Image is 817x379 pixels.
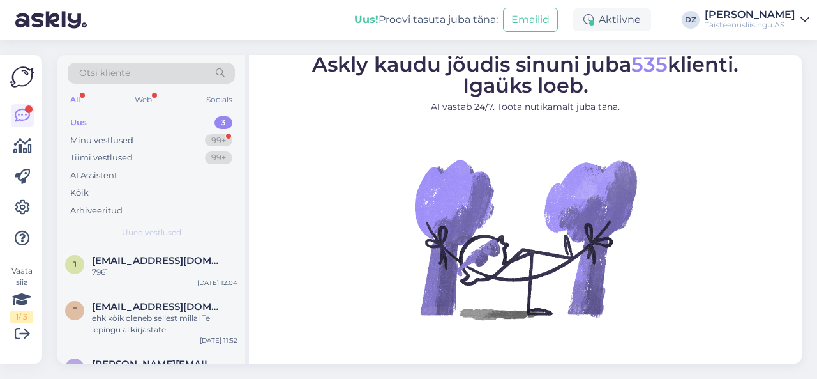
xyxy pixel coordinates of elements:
div: ehk kõik oleneb sellest millal Te lepingu allkirjastate [92,313,237,336]
div: Socials [204,91,235,108]
div: 7961 [92,267,237,278]
div: DZ [682,11,700,29]
div: Täisteenusliisingu AS [705,20,795,30]
span: Uued vestlused [122,227,181,238]
span: 535 [631,52,668,77]
div: Uus [70,116,87,129]
div: Proovi tasuta juba täna: [354,12,498,27]
div: 3 [214,116,232,129]
span: vladimir@tootajad.ee [92,359,225,370]
span: Otsi kliente [79,66,130,80]
span: t [73,306,77,315]
div: 99+ [205,134,232,147]
div: AI Assistent [70,169,117,182]
div: [PERSON_NAME] [705,10,795,20]
span: j [73,259,77,269]
a: [PERSON_NAME]Täisteenusliisingu AS [705,10,809,30]
img: Askly Logo [10,65,34,89]
span: treskanor.ou@gmail.com [92,301,225,313]
span: v [72,363,77,373]
div: Web [132,91,154,108]
span: jevgenija.miloserdova@tele2.com [92,255,225,267]
div: 99+ [205,151,232,164]
div: Tiimi vestlused [70,151,133,164]
div: Arhiveeritud [70,205,123,217]
div: [DATE] 12:04 [197,278,237,288]
div: Aktiivne [573,8,651,31]
div: Vaata siia [10,265,33,323]
button: Emailid [503,8,558,32]
div: 1 / 3 [10,311,33,323]
div: Minu vestlused [70,134,133,147]
img: No Chat active [410,124,640,354]
div: [DATE] 11:52 [200,336,237,345]
div: Kõik [70,187,89,199]
span: Askly kaudu jõudis sinuni juba klienti. Igaüks loeb. [312,52,738,98]
p: AI vastab 24/7. Tööta nutikamalt juba täna. [312,100,738,114]
b: Uus! [354,13,379,26]
div: All [68,91,82,108]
